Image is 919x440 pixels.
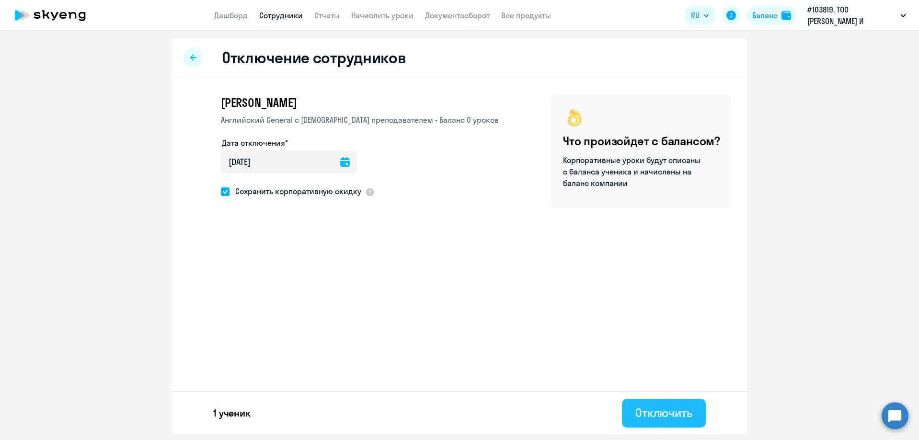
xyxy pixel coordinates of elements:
[214,11,248,20] a: Дашборд
[501,11,551,20] a: Все продукты
[803,4,911,27] button: #103819, ТОО [PERSON_NAME] И ПАРТНЕРЫ
[222,137,288,149] label: Дата отключения*
[691,10,700,21] span: RU
[622,399,706,428] button: Отключить
[230,185,361,197] span: Сохранить корпоративную скидку
[807,4,896,27] p: #103819, ТОО [PERSON_NAME] И ПАРТНЕРЫ
[314,11,340,20] a: Отчеты
[221,114,499,126] p: Английский General с [DEMOGRAPHIC_DATA] преподавателем • Баланс 0 уроков
[213,406,251,420] p: 1 ученик
[259,11,303,20] a: Сотрудники
[425,11,490,20] a: Документооборот
[563,106,586,129] img: ok
[221,151,357,174] input: дд.мм.гггг
[752,10,778,21] div: Баланс
[563,133,720,149] h4: Что произойдет с балансом?
[221,95,297,110] span: [PERSON_NAME]
[635,405,692,420] div: Отключить
[563,154,702,189] p: Корпоративные уроки будут списаны с баланса ученика и начислены на баланс компании
[684,6,716,25] button: RU
[781,11,791,20] img: balance
[222,48,406,67] h2: Отключение сотрудников
[351,11,414,20] a: Начислить уроки
[747,6,797,25] button: Балансbalance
